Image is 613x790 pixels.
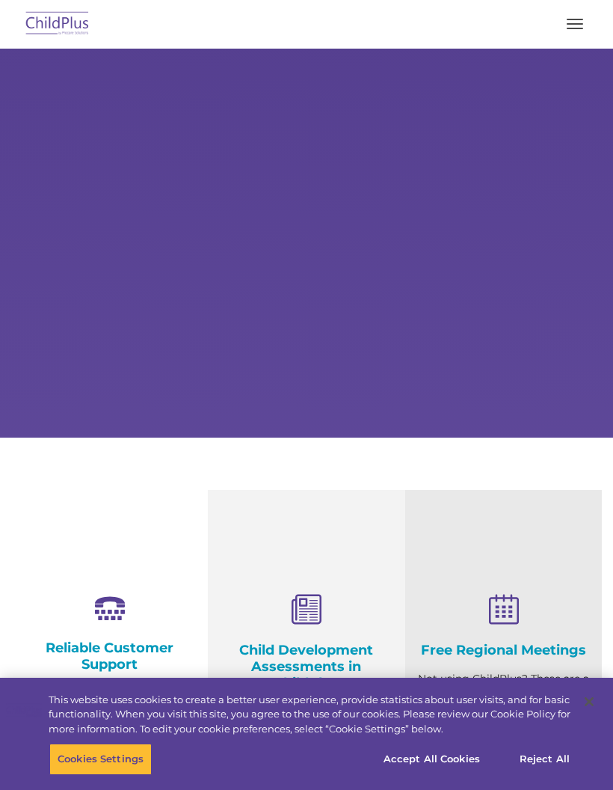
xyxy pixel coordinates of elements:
div: This website uses cookies to create a better user experience, provide statistics about user visit... [49,693,570,737]
button: Close [573,685,606,718]
img: ChildPlus by Procare Solutions [22,7,93,42]
p: Not using ChildPlus? These are a great opportunity to network and learn from ChildPlus users. Fin... [416,670,591,763]
button: Reject All [498,744,591,775]
h4: Free Regional Meetings [416,642,591,658]
h4: Child Development Assessments in ChildPlus [219,642,393,691]
button: Accept All Cookies [375,744,488,775]
h4: Reliable Customer Support [22,640,197,673]
button: Cookies Settings [49,744,152,775]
